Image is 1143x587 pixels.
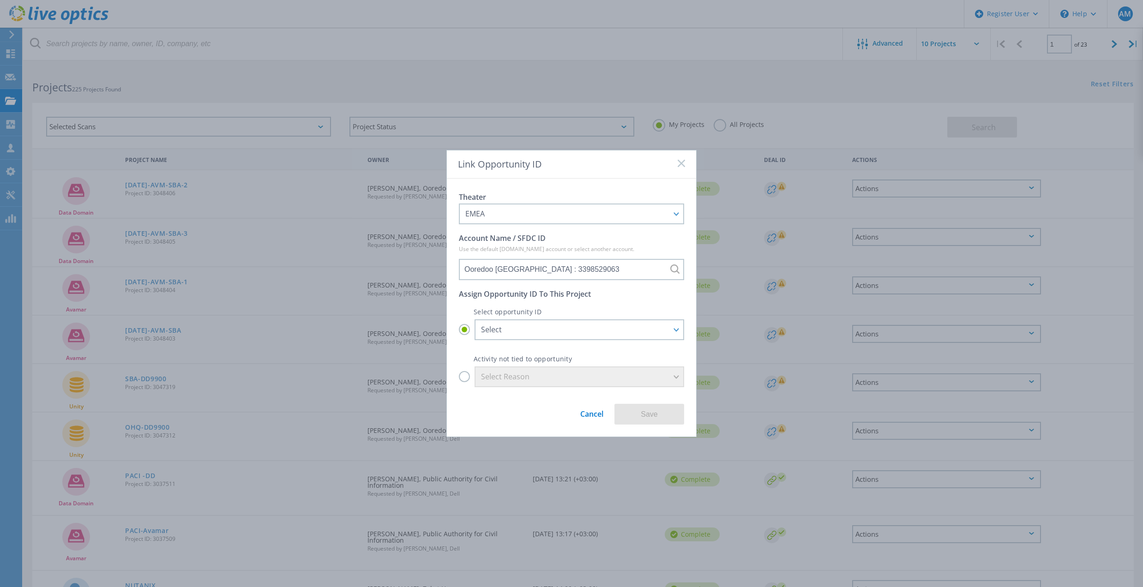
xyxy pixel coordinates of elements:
[614,404,684,425] button: Save
[459,355,684,363] p: Activity not tied to opportunity
[459,308,684,316] p: Select opportunity ID
[458,158,542,170] span: Link Opportunity ID
[459,232,684,245] p: Account Name / SFDC ID
[459,288,684,300] p: Assign Opportunity ID To This Project
[481,324,668,335] div: Select
[580,402,603,419] a: Cancel
[459,245,684,254] p: Use the default [DOMAIN_NAME] account or select another account.
[459,259,684,280] input: Ooredoo Kuwait : 3398529063
[459,191,684,204] p: Theater
[465,209,668,219] div: EMEA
